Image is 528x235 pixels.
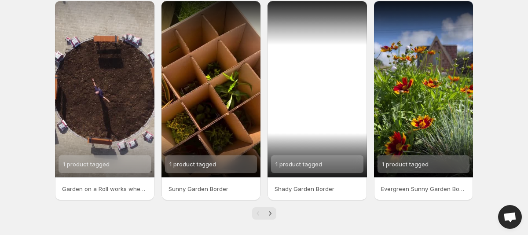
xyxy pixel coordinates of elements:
[264,207,276,220] button: Next
[63,161,110,168] span: 1 product tagged
[62,184,147,193] p: Garden on a Roll works wherever you grow Whether its your home garden a community park or a share...
[252,207,276,220] nav: Pagination
[275,184,360,193] p: Shady Garden Border
[169,184,254,193] p: Sunny Garden Border
[381,184,466,193] p: Evergreen Sunny Garden Border
[275,161,322,168] span: 1 product tagged
[169,161,216,168] span: 1 product tagged
[498,205,522,229] div: Open chat
[382,161,429,168] span: 1 product tagged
